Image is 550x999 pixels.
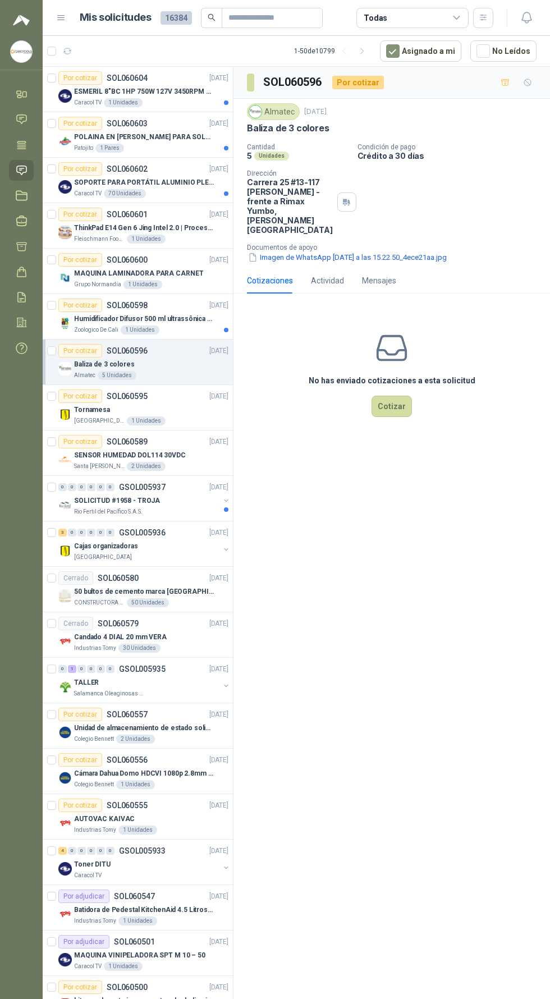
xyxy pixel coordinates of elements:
div: 0 [77,665,86,673]
p: POLAINA EN [PERSON_NAME] PARA SOLDADOR / ADJUNTAR FICHA TECNICA [74,132,214,143]
p: Colegio Bennett [74,735,114,744]
p: Rio Fertil del Pacífico S.A.S. [74,507,143,516]
div: 1 Unidades [127,416,166,425]
div: Por cotizar [58,71,102,85]
div: Por cotizar [58,208,102,221]
a: Por cotizarSOL060557[DATE] Company LogoUnidad de almacenamiento de estado solido Marca SK hynix [... [43,703,233,749]
div: 0 [77,529,86,537]
p: MAQUINA LAMINADORA PARA CARNET [74,268,203,279]
p: [DATE] [209,255,228,265]
img: Company Logo [58,135,72,148]
div: Por cotizar [58,162,102,176]
p: [GEOGRAPHIC_DATA] [74,416,125,425]
div: 2 Unidades [116,735,155,744]
p: SOL060595 [107,392,148,400]
img: Company Logo [58,635,72,648]
div: 0 [97,665,105,673]
div: 0 [97,483,105,491]
div: 0 [77,847,86,855]
a: Por cotizarSOL060602[DATE] Company LogoSOPORTE PARA PORTÁTIL ALUMINIO PLEGABLE VTACaracol TV70 Un... [43,158,233,203]
div: 0 [68,529,76,537]
div: Actividad [311,274,344,287]
p: Caracol TV [74,871,102,880]
p: TALLER [74,677,99,688]
p: [DATE] [209,164,228,175]
p: GSOL005936 [119,529,166,537]
div: Por cotizar [58,753,102,767]
div: 30 Unidades [118,644,161,653]
button: No Leídos [470,40,537,62]
p: SOL060603 [107,120,148,127]
span: search [208,13,216,21]
a: Por cotizarSOL060603[DATE] Company LogoPOLAINA EN [PERSON_NAME] PARA SOLDADOR / ADJUNTAR FICHA TE... [43,112,233,158]
div: Por cotizar [58,435,102,448]
p: Cajas organizadoras [74,541,138,552]
div: Por cotizar [58,389,102,403]
p: [DATE] [209,528,228,538]
p: [DATE] [209,891,228,902]
p: Humidificador Difusor 500 ml ultrassônica Residencial Ultrassônico 500ml con voltaje de blanco [74,314,214,324]
p: SOPORTE PARA PORTÁTIL ALUMINIO PLEGABLE VTA [74,177,214,188]
img: Logo peakr [13,13,30,27]
img: Company Logo [58,498,72,512]
p: Unidad de almacenamiento de estado solido Marca SK hynix [DATE] NVMe 256GB HFM256GDJTNG-8310A M.2... [74,723,214,734]
img: Company Logo [58,771,72,785]
p: [DATE] [209,846,228,856]
div: 1 Unidades [118,916,157,925]
p: SENSOR HUMEDAD DOL114 30VDC [74,450,186,461]
p: GSOL005935 [119,665,166,673]
div: 0 [87,529,95,537]
p: [DATE] [209,755,228,766]
img: Company Logo [58,908,72,921]
div: Por adjudicar [58,890,109,903]
div: 1 Unidades [123,280,162,289]
div: Cotizaciones [247,274,293,287]
div: Mensajes [362,274,396,287]
div: 3 [58,529,67,537]
div: 0 [58,665,67,673]
p: SOL060602 [107,165,148,173]
p: ThinkPad E14 Gen 6 Jing Intel 2.0 | Procesador Intel Core Ultra 5 125U ( 12 [74,223,214,233]
a: 3 0 0 0 0 0 GSOL005936[DATE] Company LogoCajas organizadoras[GEOGRAPHIC_DATA] [58,526,231,562]
p: [GEOGRAPHIC_DATA] [74,553,132,562]
div: 1 Unidades [104,962,143,971]
p: Caracol TV [74,962,102,971]
div: 1 Unidades [116,780,155,789]
p: SOLICITUD #1958 - TROJA [74,496,160,506]
p: Batidora de Pedestal KitchenAid 4.5 Litros Delux Plateado [74,905,214,915]
p: Tornamesa [74,405,110,415]
img: Company Logo [58,271,72,285]
div: 1 Pares [95,144,124,153]
div: 0 [87,483,95,491]
p: Patojito [74,144,93,153]
p: [DATE] [304,107,327,117]
p: 5 [247,151,252,161]
div: 1 Unidades [127,235,166,244]
p: [DATE] [209,937,228,947]
p: SOL060557 [107,711,148,718]
div: Por cotizar [58,344,102,358]
div: Por cotizar [58,980,102,994]
div: 0 [87,847,95,855]
p: [DATE] [209,709,228,720]
p: [DATE] [209,573,228,584]
img: Company Logo [58,407,72,421]
button: Asignado a mi [380,40,461,62]
div: 0 [77,483,86,491]
p: [DATE] [209,982,228,993]
p: SOL060601 [107,210,148,218]
img: Company Logo [58,862,72,876]
h3: No has enviado cotizaciones a esta solicitud [309,374,475,387]
div: 0 [106,483,114,491]
h3: SOL060596 [263,74,323,91]
p: Cantidad [247,143,349,151]
img: Company Logo [58,589,72,603]
div: Por cotizar [58,708,102,721]
p: [DATE] [209,391,228,402]
a: Por cotizarSOL060600[DATE] Company LogoMAQUINA LAMINADORA PARA CARNETGrupo Normandía1 Unidades [43,249,233,294]
a: Por cotizarSOL060601[DATE] Company LogoThinkPad E14 Gen 6 Jing Intel 2.0 | Procesador Intel Core ... [43,203,233,249]
img: Company Logo [58,362,72,375]
img: Company Logo [58,726,72,739]
div: 2 Unidades [127,462,166,471]
img: Company Logo [58,317,72,330]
